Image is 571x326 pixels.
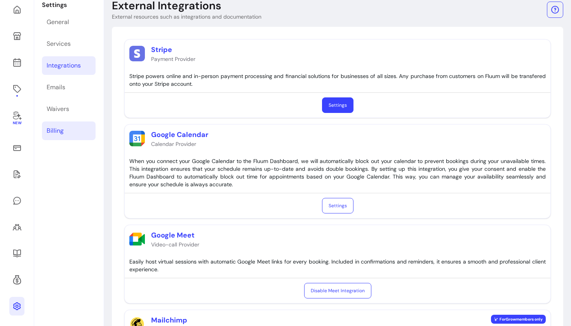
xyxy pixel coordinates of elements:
[42,121,96,140] a: Billing
[42,100,96,118] a: Waivers
[129,131,145,146] img: Google Calendar logo
[9,53,24,72] a: Calendar
[304,283,371,298] button: Disable Meet Integration
[47,17,69,27] div: General
[9,80,24,98] a: Offerings
[151,55,195,63] p: Payment Provider
[9,139,24,157] a: Sales
[9,244,24,263] a: Resources
[151,140,208,148] p: Calendar Provider
[151,44,195,55] p: Stripe
[47,104,69,114] div: Waivers
[9,191,24,210] a: My Messages
[9,218,24,236] a: Clients
[112,13,261,21] p: External resources such as integrations and documentation
[151,230,199,241] p: Google Meet
[129,157,546,188] div: When you connect your Google Calendar to the Fluum Dashboard, we will automatically block out you...
[12,121,21,126] span: New
[42,56,96,75] a: Integrations
[47,83,65,92] div: Emails
[322,198,353,213] button: Settings
[151,315,190,326] p: Mailchimp
[42,13,96,31] a: General
[129,72,546,88] div: Stripe powers online and in-person payment processing and financial solutions for businesses of a...
[9,271,24,289] a: Refer & Earn
[42,0,96,10] p: Settings
[491,315,546,324] span: For Grow members only
[42,35,96,53] a: Services
[47,126,64,135] div: Billing
[42,78,96,97] a: Emails
[47,61,81,70] div: Integrations
[151,241,199,248] p: Video-call Provider
[9,165,24,184] a: Waivers
[129,231,145,247] img: Google Meet logo
[47,39,71,49] div: Services
[9,0,24,19] a: Home
[322,97,353,113] a: Settings
[129,46,145,61] img: Stripe logo
[9,297,24,316] a: Settings
[9,27,24,45] a: My Page
[9,106,24,131] a: New
[151,129,208,140] p: Google Calendar
[129,258,546,273] div: Easily host virtual sessions with automatic Google Meet links for every booking. Included in conf...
